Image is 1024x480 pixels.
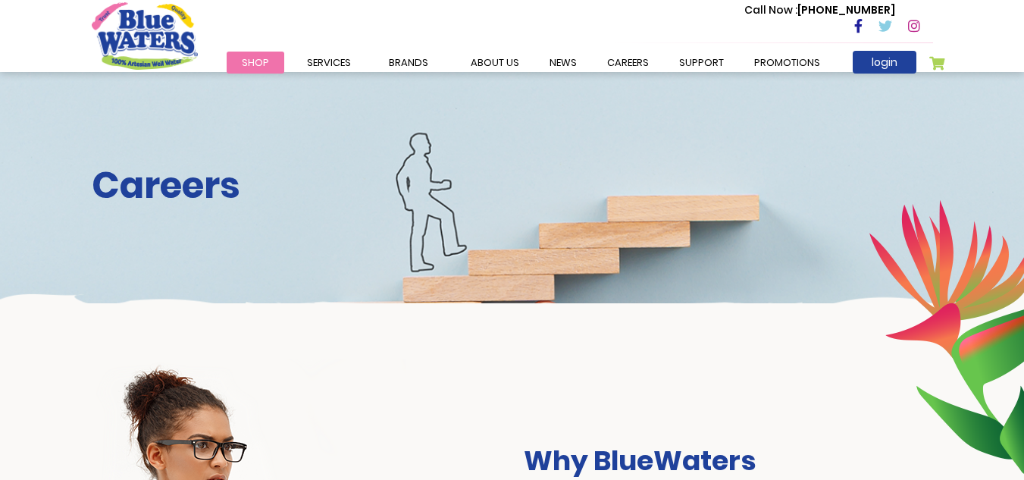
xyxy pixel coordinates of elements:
a: store logo [92,2,198,69]
h2: Careers [92,164,933,208]
span: Brands [389,55,428,70]
img: career-intro-leaves.png [869,199,1024,474]
a: careers [592,52,664,74]
a: about us [456,52,534,74]
a: News [534,52,592,74]
h3: Why BlueWaters [524,444,933,477]
a: support [664,52,739,74]
a: login [853,51,916,74]
p: [PHONE_NUMBER] [744,2,895,18]
span: Shop [242,55,269,70]
span: Call Now : [744,2,797,17]
a: Promotions [739,52,835,74]
span: Services [307,55,351,70]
